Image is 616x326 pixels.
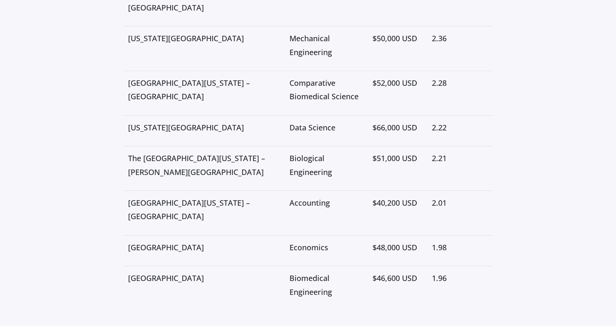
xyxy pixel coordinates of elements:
p: 2.01 [432,196,488,209]
span: 2.28 [432,78,447,88]
span: $48,000 USD [372,242,417,252]
p: $46,600 USD [372,271,422,285]
span: 1.98 [432,242,447,252]
p: $40,200 USD [372,196,422,209]
p: 2.36 [432,32,488,45]
p: [GEOGRAPHIC_DATA] [128,271,279,285]
span: $52,000 USD [372,78,417,88]
span: $51,000 USD [372,153,417,163]
span: [GEOGRAPHIC_DATA][US_STATE] – [GEOGRAPHIC_DATA] [128,78,250,101]
span: The [GEOGRAPHIC_DATA][US_STATE] – [PERSON_NAME][GEOGRAPHIC_DATA] [128,153,265,177]
p: [US_STATE][GEOGRAPHIC_DATA] [128,121,279,134]
span: Comparative Biomedical Science [289,78,359,101]
p: 2.22 [432,121,488,134]
p: [GEOGRAPHIC_DATA][US_STATE] – [GEOGRAPHIC_DATA] [128,196,279,223]
p: [US_STATE][GEOGRAPHIC_DATA] [128,32,279,45]
p: Data Science [289,121,362,134]
span: [GEOGRAPHIC_DATA] [128,242,204,252]
p: $50,000 USD [372,32,422,45]
p: Mechanical Engineering [289,32,362,59]
p: 1.96 [432,271,488,285]
span: Economics [289,242,328,252]
span: 2.21 [432,153,447,163]
p: $66,000 USD [372,121,422,134]
p: Biomedical Engineering [289,271,362,299]
span: Biological Engineering [289,153,332,177]
p: Accounting [289,196,362,209]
